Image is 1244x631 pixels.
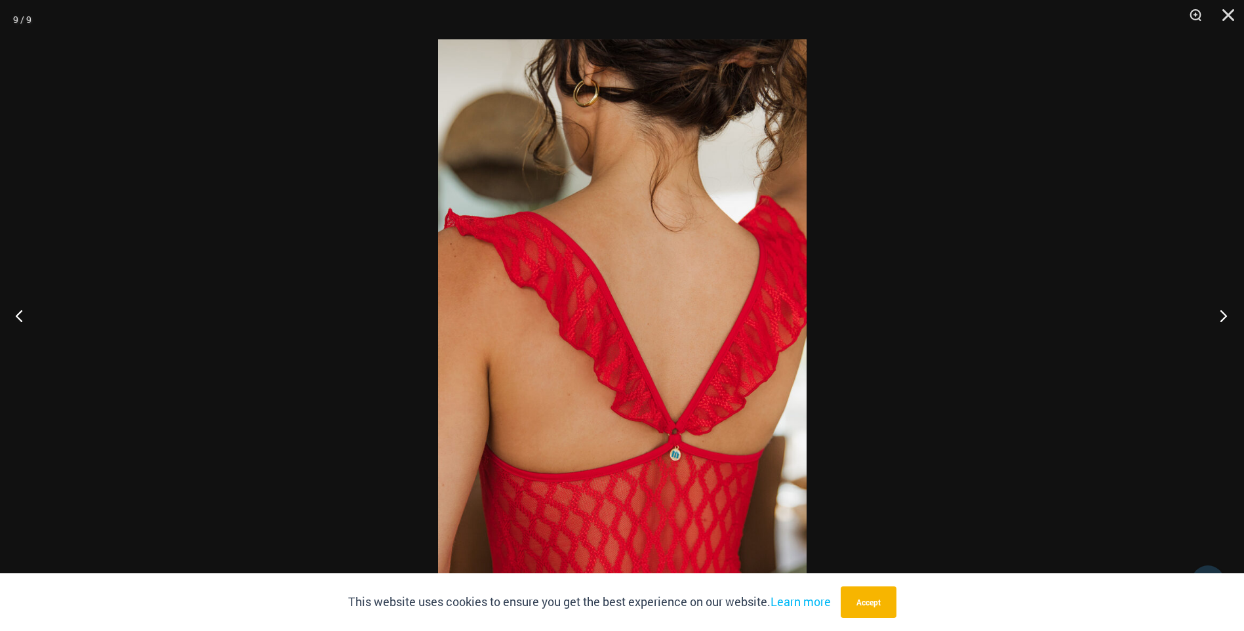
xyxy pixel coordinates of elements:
div: 9 / 9 [13,10,31,30]
img: Sometimes Red 587 Dress 07 [438,39,807,592]
button: Accept [841,586,896,618]
button: Next [1195,283,1244,348]
a: Learn more [771,594,831,609]
p: This website uses cookies to ensure you get the best experience on our website. [348,592,831,612]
